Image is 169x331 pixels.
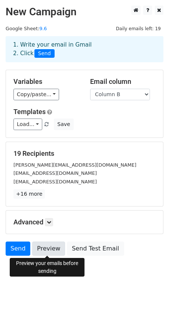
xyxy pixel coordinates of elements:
a: Send Test Email [67,242,124,256]
small: [EMAIL_ADDRESS][DOMAIN_NAME] [13,170,97,176]
a: Daily emails left: 19 [113,26,163,31]
a: Templates [13,108,46,116]
a: Copy/paste... [13,89,59,100]
div: 1. Write your email in Gmail 2. Click [7,41,162,58]
h5: Variables [13,78,79,86]
small: [PERSON_NAME][EMAIL_ADDRESS][DOMAIN_NAME] [13,162,136,168]
a: Load... [13,119,42,130]
iframe: Chat Widget [132,295,169,331]
a: Send [6,242,30,256]
h2: New Campaign [6,6,163,18]
a: 9.6 [39,26,47,31]
span: Daily emails left: 19 [113,25,163,33]
h5: Email column [90,78,156,86]
span: Send [34,49,55,58]
a: Preview [32,242,65,256]
div: Preview your emails before sending [10,258,84,277]
h5: 19 Recipients [13,149,156,158]
small: [EMAIL_ADDRESS][DOMAIN_NAME] [13,179,97,185]
button: Save [54,119,73,130]
small: Google Sheet: [6,26,47,31]
a: +16 more [13,189,45,199]
h5: Advanced [13,218,156,226]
